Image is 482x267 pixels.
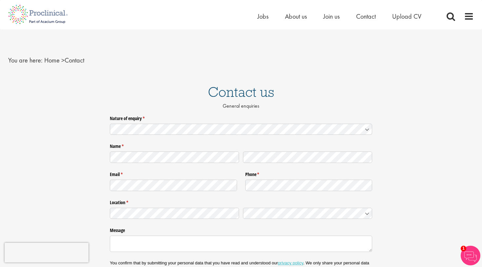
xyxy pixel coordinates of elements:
a: About us [285,12,307,21]
label: Phone [245,169,372,178]
span: You are here: [8,56,43,64]
label: Nature of enquiry [110,113,372,121]
iframe: reCAPTCHA [5,243,89,262]
span: 1 [461,246,466,251]
a: privacy policy [278,260,303,265]
label: Message [110,225,372,234]
label: Email [110,169,237,178]
legend: Name [110,141,372,150]
img: Chatbot [461,246,480,265]
span: Contact [44,56,84,64]
legend: Location [110,197,372,206]
a: Join us [323,12,340,21]
a: Contact [356,12,376,21]
input: Country [243,208,372,219]
a: breadcrumb link to Home [44,56,60,64]
input: First [110,151,239,163]
a: Upload CV [392,12,421,21]
input: State / Province / Region [110,208,239,219]
input: Last [243,151,372,163]
span: > [61,56,65,64]
a: Jobs [257,12,269,21]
